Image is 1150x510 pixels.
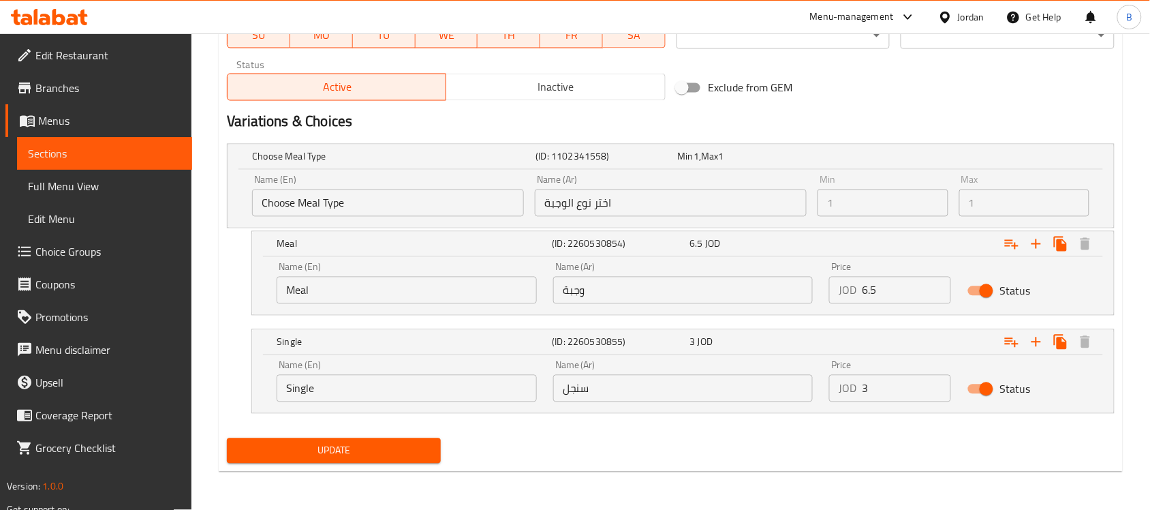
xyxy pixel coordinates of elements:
[5,366,192,399] a: Upsell
[553,335,685,349] h5: (ID: 2260530855)
[290,21,353,48] button: MO
[862,375,951,402] input: Please enter price
[5,301,192,333] a: Promotions
[690,235,703,253] span: 6.5
[1048,232,1073,256] button: Clone new choice
[35,342,181,358] span: Menu disclaimer
[839,282,856,299] p: JOD
[862,277,951,304] input: Please enter price
[227,438,441,464] button: Update
[901,22,1115,49] div: ​
[701,148,718,166] span: Max
[603,21,666,48] button: SA
[416,21,478,48] button: WE
[999,330,1024,355] button: Add choice group
[540,21,603,48] button: FR
[5,399,192,432] a: Coverage Report
[1126,10,1132,25] span: B
[678,150,814,164] div: ,
[1048,330,1073,355] button: Clone new choice
[839,380,856,397] p: JOD
[546,25,597,45] span: FR
[17,202,192,235] a: Edit Menu
[42,477,63,495] span: 1.0.0
[483,25,535,45] span: TH
[233,78,441,97] span: Active
[1073,330,1098,355] button: Delete Single
[677,22,890,49] div: ​
[452,78,659,97] span: Inactive
[238,442,430,460] span: Update
[227,74,446,101] button: Active
[698,333,713,351] span: JOD
[5,235,192,268] a: Choice Groups
[252,150,530,164] h5: Choose Meal Type
[252,232,1114,256] div: Expand
[690,333,696,351] span: 3
[35,80,181,96] span: Branches
[553,237,685,251] h5: (ID: 2260530854)
[17,137,192,170] a: Sections
[227,112,1115,132] h2: Variations & Choices
[17,170,192,202] a: Full Menu View
[227,21,290,48] button: SU
[35,440,181,456] span: Grocery Checklist
[35,407,181,423] span: Coverage Report
[694,148,699,166] span: 1
[1024,232,1048,256] button: Add new choice
[5,432,192,464] a: Grocery Checklist
[353,21,416,48] button: TU
[358,25,410,45] span: TU
[1073,232,1098,256] button: Delete Meal
[5,268,192,301] a: Coupons
[28,211,181,227] span: Edit Menu
[1024,330,1048,355] button: Add new choice
[719,148,724,166] span: 1
[553,375,813,402] input: Enter name Ar
[536,150,672,164] h5: (ID: 1102341558)
[28,178,181,194] span: Full Menu View
[5,104,192,137] a: Menus
[958,10,984,25] div: Jordan
[709,80,793,96] span: Exclude from GEM
[553,277,813,304] input: Enter name Ar
[296,25,347,45] span: MO
[252,190,524,217] input: Enter name En
[608,25,660,45] span: SA
[705,235,720,253] span: JOD
[277,375,537,402] input: Enter name En
[38,112,181,129] span: Menus
[535,190,807,217] input: Enter name Ar
[228,145,1114,169] div: Expand
[999,232,1024,256] button: Add choice group
[810,9,894,25] div: Menu-management
[28,145,181,162] span: Sections
[35,47,181,63] span: Edit Restaurant
[277,277,537,304] input: Enter name En
[999,381,1030,397] span: Status
[999,283,1030,299] span: Status
[678,148,694,166] span: Min
[446,74,665,101] button: Inactive
[35,309,181,325] span: Promotions
[277,237,546,251] h5: Meal
[277,335,546,349] h5: Single
[35,276,181,292] span: Coupons
[35,374,181,391] span: Upsell
[233,25,285,45] span: SU
[35,243,181,260] span: Choice Groups
[252,330,1114,355] div: Expand
[5,39,192,72] a: Edit Restaurant
[5,72,192,104] a: Branches
[5,333,192,366] a: Menu disclaimer
[421,25,473,45] span: WE
[7,477,40,495] span: Version:
[478,21,540,48] button: TH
